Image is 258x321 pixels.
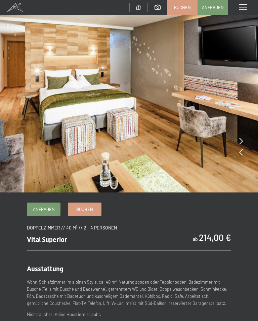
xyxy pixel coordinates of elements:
[68,203,101,216] a: Buchen
[27,265,63,273] span: Ausstattung
[27,311,231,318] p: Nichtraucher. Keine Haustiere erlaubt.
[199,232,231,243] b: 214,00 €
[198,0,227,14] a: Anfragen
[27,236,67,244] span: Vital Superior
[27,225,117,230] span: Doppelzimmer // 40 m² // 2 - 4 Personen
[168,0,197,14] a: Buchen
[202,4,224,10] span: Anfragen
[27,279,231,307] p: Wohn-Schlafzimmer im alpinen Style, ca. 40 m², Naturholzboden oder Teppichboden, Badezimmer mit D...
[76,206,93,212] span: Buchen
[33,206,55,212] span: Anfragen
[174,4,191,10] span: Buchen
[27,203,60,216] a: Anfragen
[193,236,198,242] span: ab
